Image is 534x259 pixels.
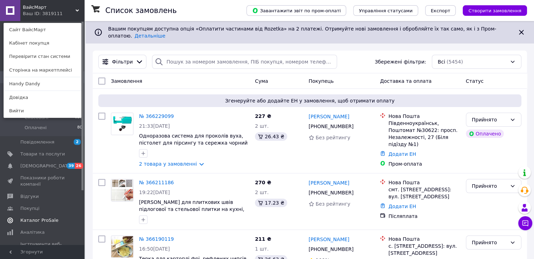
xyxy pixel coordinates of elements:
[388,120,460,148] div: Південноукраїнськ, Поштомат №30622: просп. Незалежності, 27 (Біля підїзду №1)
[139,246,170,252] span: 16:50[DATE]
[388,179,460,186] div: Нова Пошта
[468,8,521,13] span: Створити замовлення
[139,133,248,153] a: Одноразова система для проколів вуха, пістолет для пірсингу та сережка чорний метал 4мм.
[108,26,496,39] span: Вашим покупцям доступна опція «Оплатити частинами від Rozetka» на 2 платежі. Отримуйте нові замов...
[388,160,460,167] div: Пром-оплата
[255,246,269,252] span: 1 шт.
[309,113,349,120] a: [PERSON_NAME]
[255,180,271,185] span: 270 ₴
[4,36,81,50] a: Кабінет покупця
[111,236,133,257] img: Фото товару
[307,188,355,198] div: [PHONE_NUMBER]
[307,244,355,254] div: [PHONE_NUMBER]
[255,132,287,141] div: 26.43 ₴
[4,91,81,104] a: Довідка
[139,123,170,129] span: 21:33[DATE]
[20,229,45,235] span: Аналітика
[388,243,460,257] div: с. [STREET_ADDRESS]: вул. [STREET_ADDRESS]
[112,58,133,65] span: Фільтри
[309,179,349,186] a: [PERSON_NAME]
[20,193,39,200] span: Відгуки
[425,5,456,16] button: Експорт
[309,78,334,84] span: Покупець
[316,135,350,140] span: Без рейтингу
[105,6,177,15] h1: Список замовлень
[431,8,450,13] span: Експорт
[388,113,460,120] div: Нова Пошта
[20,205,39,212] span: Покупці
[472,182,507,190] div: Прийнято
[255,199,287,207] div: 17.23 ₴
[255,123,269,129] span: 2 шт.
[4,77,81,91] a: Handy Dandy
[20,241,65,254] span: Інструменти веб-майстра та SEO
[438,58,445,65] span: Всі
[67,163,75,169] span: 39
[4,50,81,63] a: Перевірити стан системи
[20,175,65,187] span: Показники роботи компанії
[4,104,81,118] a: Вийти
[380,78,431,84] span: Доставка та оплата
[139,113,174,119] a: № 366229099
[447,59,463,65] span: (5454)
[20,163,72,169] span: [DEMOGRAPHIC_DATA]
[472,116,507,124] div: Прийнято
[139,161,197,167] a: 2 товара у замовленні
[23,4,75,11] span: ВайсМарт
[111,179,133,201] a: Фото товару
[466,129,504,138] div: Оплачено
[255,78,268,84] span: Cума
[4,64,81,77] a: Сторінка на маркетплейсі
[4,23,81,36] a: Сайт ВайсМарт
[139,190,170,195] span: 19:22[DATE]
[463,5,527,16] button: Створити замовлення
[518,216,532,230] button: Чат з покупцем
[307,121,355,131] div: [PHONE_NUMBER]
[353,5,418,16] button: Управління статусами
[75,163,83,169] span: 26
[388,235,460,243] div: Нова Пошта
[375,58,426,65] span: Збережені фільтри:
[25,125,47,131] span: Оплачені
[139,180,174,185] a: № 366211186
[20,151,65,157] span: Товари та послуги
[152,55,337,69] input: Пошук за номером замовлення, ПІБ покупця, номером телефону, Email, номером накладної
[139,199,244,219] a: [PERSON_NAME] для плиткових швів підлогової та стельової плитки на кухні, ванній, водостійкий, Білий
[74,139,81,145] span: 2
[111,78,142,84] span: Замовлення
[101,97,519,104] span: Згенеруйте або додайте ЕН у замовлення, щоб отримати оплату
[20,139,54,145] span: Повідомлення
[388,204,416,209] a: Додати ЕН
[255,190,269,195] span: 2 шт.
[20,217,58,224] span: Каталог ProSale
[23,11,52,17] div: Ваш ID: 3819111
[77,125,82,131] span: 80
[388,213,460,220] div: Післяплата
[359,8,413,13] span: Управління статусами
[255,236,271,242] span: 211 ₴
[388,186,460,200] div: смт. [STREET_ADDRESS]: вул. [STREET_ADDRESS]
[111,179,133,201] img: Фото товару
[388,151,416,157] a: Додати ЕН
[456,7,527,13] a: Створити замовлення
[316,201,350,207] span: Без рейтингу
[472,239,507,246] div: Прийнято
[252,7,341,14] span: Завантажити звіт по пром-оплаті
[111,113,133,135] img: Фото товару
[134,33,165,39] a: Детальніше
[139,236,174,242] a: № 366190119
[466,78,484,84] span: Статус
[255,113,271,119] span: 227 ₴
[246,5,346,16] button: Завантажити звіт по пром-оплаті
[309,236,349,243] a: [PERSON_NAME]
